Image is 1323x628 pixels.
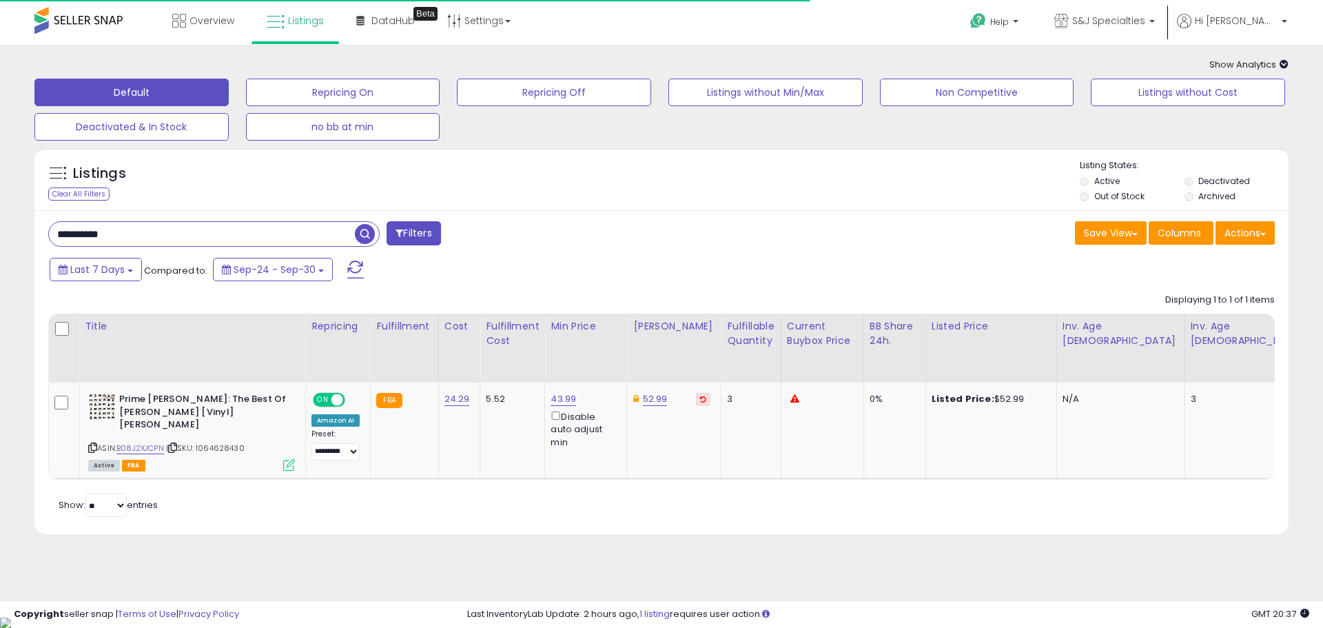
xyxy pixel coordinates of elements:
[246,79,440,106] button: Repricing On
[116,443,164,454] a: B08J2XJCPN
[34,79,229,106] button: Default
[727,393,770,405] div: 3
[34,113,229,141] button: Deactivated & In Stock
[376,393,402,408] small: FBA
[870,393,915,405] div: 0%
[932,392,994,405] b: Listed Price:
[1251,607,1309,620] span: 2025-10-11 20:37 GMT
[990,16,1009,28] span: Help
[1063,393,1174,405] div: N/A
[1158,226,1201,240] span: Columns
[144,264,207,277] span: Compared to:
[314,394,331,406] span: ON
[1209,58,1289,71] span: Show Analytics
[551,319,622,334] div: Min Price
[959,2,1032,45] a: Help
[1198,190,1235,202] label: Archived
[118,607,176,620] a: Terms of Use
[59,498,158,511] span: Show: entries
[1091,79,1285,106] button: Listings without Cost
[1191,393,1302,405] div: 3
[1075,221,1147,245] button: Save View
[343,394,365,406] span: OFF
[787,319,858,348] div: Current Buybox Price
[288,14,324,28] span: Listings
[376,319,432,334] div: Fulfillment
[486,393,534,405] div: 5.52
[119,393,287,435] b: Prime [PERSON_NAME]: The Best Of [PERSON_NAME] [Vinyl] [PERSON_NAME]
[122,460,145,472] span: FBA
[387,221,440,245] button: Filters
[1094,190,1145,202] label: Out of Stock
[970,12,987,30] i: Get Help
[14,608,239,621] div: seller snap | |
[166,443,245,454] span: | SKU: 1064628430
[1191,319,1307,348] div: Inv. Age [DEMOGRAPHIC_DATA]
[1094,175,1120,187] label: Active
[178,607,239,620] a: Privacy Policy
[467,608,1309,621] div: Last InventoryLab Update: 2 hours ago, requires user action.
[870,319,920,348] div: BB Share 24h.
[234,263,316,276] span: Sep-24 - Sep-30
[371,14,415,28] span: DataHub
[213,258,333,281] button: Sep-24 - Sep-30
[551,409,617,449] div: Disable auto adjust min
[551,392,576,406] a: 43.99
[633,319,715,334] div: [PERSON_NAME]
[643,392,668,406] a: 52.99
[668,79,863,106] button: Listings without Min/Max
[932,319,1051,334] div: Listed Price
[444,319,475,334] div: Cost
[246,113,440,141] button: no bb at min
[1198,175,1250,187] label: Deactivated
[1195,14,1278,28] span: Hi [PERSON_NAME]
[1063,319,1179,348] div: Inv. Age [DEMOGRAPHIC_DATA]
[88,393,116,421] img: 61b4DkYIfZL._SL40_.jpg
[413,7,438,21] div: Tooltip anchor
[1149,221,1213,245] button: Columns
[457,79,651,106] button: Repricing Off
[1165,294,1275,307] div: Displaying 1 to 1 of 1 items
[189,14,234,28] span: Overview
[88,460,120,472] span: All listings currently available for purchase on Amazon
[14,607,64,620] strong: Copyright
[444,392,470,406] a: 24.29
[1080,159,1288,172] p: Listing States:
[880,79,1074,106] button: Non Competitive
[1216,221,1275,245] button: Actions
[88,393,295,469] div: ASIN:
[932,393,1046,405] div: $52.99
[48,188,110,201] div: Clear All Filters
[50,258,142,281] button: Last 7 Days
[73,164,126,183] h5: Listings
[311,319,365,334] div: Repricing
[1177,14,1287,45] a: Hi [PERSON_NAME]
[85,319,300,334] div: Title
[486,319,539,348] div: Fulfillment Cost
[311,429,360,460] div: Preset:
[639,607,670,620] a: 1 listing
[311,414,360,427] div: Amazon AI
[1072,14,1145,28] span: S&J Specialties
[727,319,775,348] div: Fulfillable Quantity
[70,263,125,276] span: Last 7 Days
